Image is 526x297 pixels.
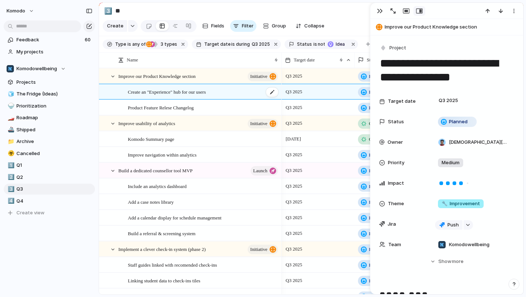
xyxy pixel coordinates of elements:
span: Planned [369,183,384,190]
span: Q3 2025 [284,198,304,206]
a: 🍚Prioritization [4,101,95,112]
button: initiative [248,72,278,81]
a: 1️⃣Q1 [4,160,95,171]
span: Q3 2025 [284,276,304,285]
span: Archive [16,138,92,145]
span: Linking student data to check-ins tiles [128,276,200,285]
button: 🏎️ [7,114,14,121]
span: Create [107,22,123,30]
a: Feedback60 [4,34,95,45]
span: Project [389,44,406,52]
div: 3️⃣ [8,185,13,193]
span: Improvement [442,200,480,207]
div: 2️⃣Q2 [4,172,95,183]
span: Improve usability of analytics [118,119,175,127]
button: 3️⃣ [102,5,114,17]
span: Q2 [16,174,92,181]
span: Team [388,241,401,248]
span: Feedback [16,36,83,44]
span: Q3 2025 [252,41,270,48]
span: Include an analytics dashboard [128,182,187,190]
span: is [313,41,317,48]
span: Planned [369,277,384,285]
span: is [231,41,235,48]
span: Planned [369,104,384,112]
span: 60 [85,36,92,44]
span: Planned [369,89,384,96]
span: Add a calendar display for schedule management [128,213,221,222]
span: Q3 2025 [284,87,304,96]
a: Projects [4,77,95,88]
span: Status [297,41,312,48]
span: Q3 2025 [284,103,304,112]
span: Planned [369,167,384,174]
span: Planned [369,246,384,253]
div: 🧊 [8,90,13,98]
span: Q1 [16,162,92,169]
span: Q3 2025 [284,150,304,159]
button: Q3 2025 [250,40,271,48]
span: Q3 2025 [284,260,304,269]
span: Theme [388,200,404,207]
span: Improve our Product Knowledge section [118,72,196,80]
div: 3️⃣ [104,6,112,16]
div: 🏎️ [8,114,13,122]
span: Q3 2025 [284,182,304,191]
span: Priority [388,159,404,166]
span: Cancelled [16,150,92,157]
div: 1️⃣ [8,161,13,170]
button: 4️⃣ [7,198,14,205]
span: Q3 2025 [284,229,304,238]
span: Build a referral & screening system [128,229,195,237]
button: Collapse [293,20,327,32]
span: Type [115,41,126,48]
button: Fields [199,20,227,32]
button: 2️⃣ [7,174,14,181]
div: 3️⃣Q3 [4,184,95,195]
span: Push [447,221,459,229]
span: not [317,41,325,48]
div: 📁 [8,138,13,146]
span: Idea [336,41,346,48]
button: Improve our Product Knowledge section [374,21,520,33]
a: My projects [4,46,95,57]
button: isany of [126,40,147,48]
button: Komodowellbeing [4,63,95,74]
span: On track [369,136,385,143]
span: Q4 [16,198,92,205]
button: 3 types [146,40,179,48]
a: 🏎️Roadmap [4,112,95,123]
button: Komodo [3,5,38,17]
a: ☣️Cancelled [4,148,95,159]
span: Group [272,22,286,30]
span: Filter [242,22,254,30]
span: Planned [369,73,384,80]
a: 🧊The Fridge (Ideas) [4,89,95,99]
span: Staff guides linked with recomended check-ins [128,260,217,269]
span: Q3 2025 [284,72,304,80]
span: Planned [369,230,384,237]
span: Impact [388,180,404,187]
a: 📁Archive [4,136,95,147]
span: launch [253,166,267,176]
span: Planned [369,262,384,269]
button: Group [259,20,290,32]
span: Shipped [16,126,92,134]
span: Planned [369,199,384,206]
span: The Fridge (Ideas) [16,90,92,98]
button: initiative [248,245,278,254]
span: [DEMOGRAPHIC_DATA][PERSON_NAME] [449,139,508,146]
span: initiative [250,71,267,82]
span: Roadmap [16,114,92,121]
span: On track [369,120,385,127]
button: isduring [230,40,251,48]
span: Q3 2025 [284,213,304,222]
span: Komodowellbeing [16,65,57,72]
button: launch [251,166,278,176]
button: Idea [325,40,348,48]
span: Status [388,118,404,125]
